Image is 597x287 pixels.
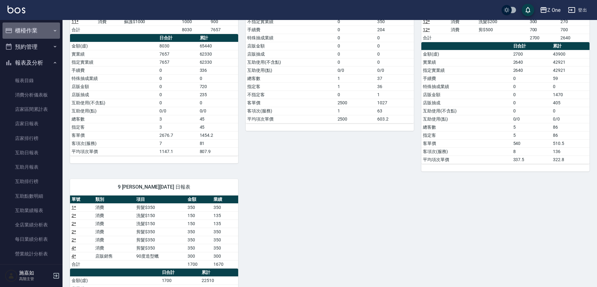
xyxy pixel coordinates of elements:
[135,236,186,244] td: 剪髮$350
[246,34,336,42] td: 特殊抽成業績
[94,228,135,236] td: 消費
[123,17,180,26] td: 蘇護$1000
[376,99,414,107] td: 1027
[336,91,376,99] td: 0
[336,66,376,74] td: 0/0
[421,50,512,58] td: 金額(虛)
[158,34,198,42] th: 日合計
[551,147,589,156] td: 136
[198,82,238,91] td: 720
[376,26,414,34] td: 204
[19,276,51,282] p: 高階主管
[70,139,158,147] td: 客項次(服務)
[158,91,198,99] td: 0
[551,91,589,99] td: 1470
[522,4,534,16] button: save
[186,244,212,252] td: 350
[246,17,336,26] td: 不指定實業績
[559,17,589,26] td: 270
[5,270,18,282] img: Person
[70,74,158,82] td: 特殊抽成業績
[70,91,158,99] td: 店販抽成
[376,115,414,123] td: 603.2
[336,82,376,91] td: 1
[70,276,160,285] td: 金額(虛)
[376,91,414,99] td: 1
[94,211,135,220] td: 消費
[94,203,135,211] td: 消費
[421,66,512,74] td: 指定實業績
[94,220,135,228] td: 消費
[551,123,589,131] td: 86
[246,91,336,99] td: 不指定客
[376,107,414,115] td: 63
[198,115,238,123] td: 45
[246,99,336,107] td: 客單價
[70,123,158,131] td: 指定客
[512,82,551,91] td: 0
[551,131,589,139] td: 86
[376,58,414,66] td: 0
[135,195,186,204] th: 項目
[209,26,238,34] td: 7657
[186,220,212,228] td: 150
[70,66,158,74] td: 手續費
[512,91,551,99] td: 0
[559,34,589,42] td: 2640
[376,66,414,74] td: 0/0
[3,116,60,131] a: 店家日報表
[336,17,376,26] td: 0
[246,74,336,82] td: 總客數
[70,115,158,123] td: 總客數
[512,123,551,131] td: 5
[512,147,551,156] td: 8
[158,131,198,139] td: 2676.7
[547,6,560,14] div: Z One
[200,269,238,277] th: 累計
[512,99,551,107] td: 0
[3,88,60,102] a: 消費分析儀表板
[559,26,589,34] td: 700
[198,74,238,82] td: 0
[198,123,238,131] td: 45
[421,147,512,156] td: 客項次(服務)
[180,26,209,34] td: 8030
[246,115,336,123] td: 平均項次單價
[3,22,60,39] button: 櫃檯作業
[186,211,212,220] td: 150
[135,252,186,260] td: 90度造型蠟
[96,17,123,26] td: 消費
[158,66,198,74] td: 0
[212,203,238,211] td: 350
[186,236,212,244] td: 350
[376,74,414,82] td: 37
[158,123,198,131] td: 3
[70,42,158,50] td: 金額(虛)
[3,102,60,116] a: 店家區間累計表
[158,42,198,50] td: 8030
[551,74,589,82] td: 59
[512,50,551,58] td: 2700
[186,228,212,236] td: 350
[421,91,512,99] td: 店販金額
[158,107,198,115] td: 0/0
[551,42,589,50] th: 累計
[246,26,336,34] td: 手續費
[376,34,414,42] td: 0
[186,195,212,204] th: 金額
[551,82,589,91] td: 0
[70,107,158,115] td: 互助使用(點)
[3,261,60,275] a: 營業項目月分析表
[186,252,212,260] td: 300
[421,74,512,82] td: 手續費
[421,156,512,164] td: 平均項次單價
[3,73,60,88] a: 報表目錄
[198,147,238,156] td: 807.9
[246,42,336,50] td: 店販金額
[160,276,200,285] td: 1700
[3,174,60,189] a: 互助排行榜
[551,58,589,66] td: 42921
[565,4,589,16] button: 登出
[3,232,60,246] a: 每日業績分析表
[551,99,589,107] td: 405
